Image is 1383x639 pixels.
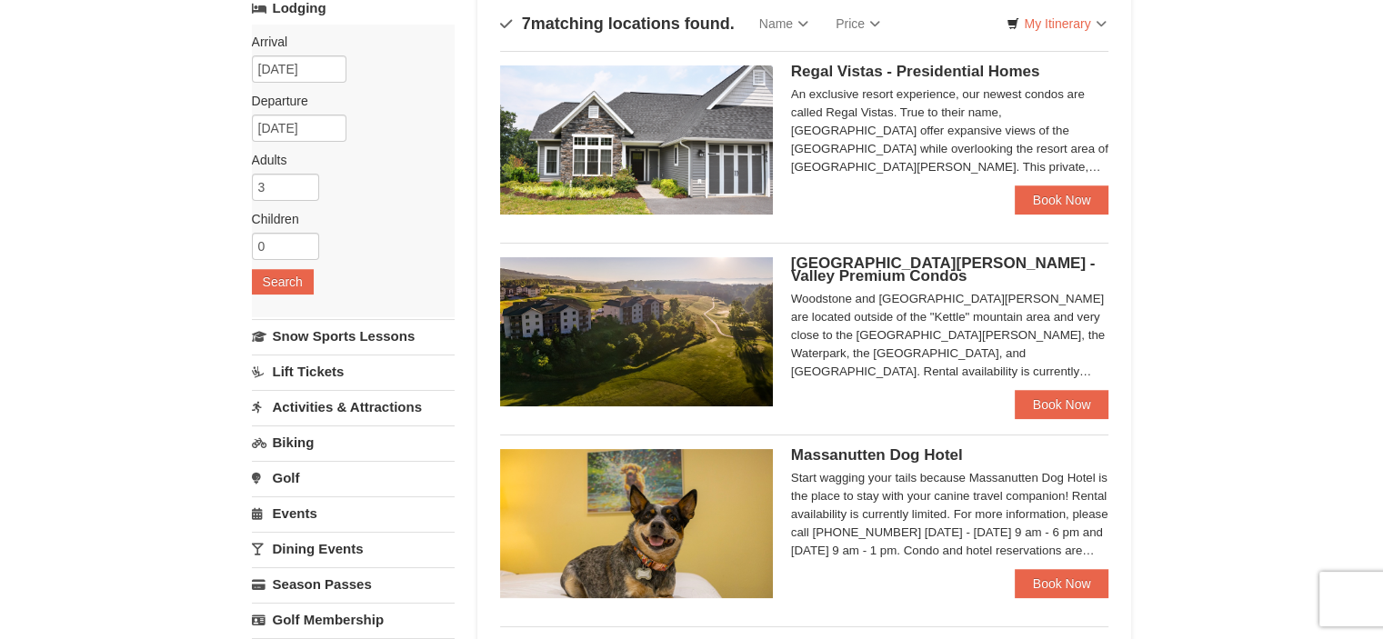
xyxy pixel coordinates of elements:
[822,5,894,42] a: Price
[252,461,455,494] a: Golf
[1015,390,1109,419] a: Book Now
[791,85,1109,176] div: An exclusive resort experience, our newest condos are called Regal Vistas. True to their name, [G...
[995,10,1117,37] a: My Itinerary
[252,390,455,424] a: Activities & Attractions
[252,269,314,295] button: Search
[791,446,963,464] span: Massanutten Dog Hotel
[1015,569,1109,598] a: Book Now
[500,65,773,215] img: 19218991-1-902409a9.jpg
[791,469,1109,560] div: Start wagging your tails because Massanutten Dog Hotel is the place to stay with your canine trav...
[500,15,735,33] h4: matching locations found.
[791,290,1109,381] div: Woodstone and [GEOGRAPHIC_DATA][PERSON_NAME] are located outside of the "Kettle" mountain area an...
[252,319,455,353] a: Snow Sports Lessons
[252,210,441,228] label: Children
[252,603,455,636] a: Golf Membership
[500,449,773,598] img: 27428181-5-81c892a3.jpg
[252,92,441,110] label: Departure
[252,496,455,530] a: Events
[252,151,441,169] label: Adults
[252,33,441,51] label: Arrival
[791,63,1040,80] span: Regal Vistas - Presidential Homes
[791,255,1096,285] span: [GEOGRAPHIC_DATA][PERSON_NAME] - Valley Premium Condos
[252,532,455,565] a: Dining Events
[252,354,455,388] a: Lift Tickets
[252,567,455,601] a: Season Passes
[746,5,822,42] a: Name
[1015,185,1109,215] a: Book Now
[252,425,455,459] a: Biking
[500,257,773,406] img: 19219041-4-ec11c166.jpg
[522,15,531,33] span: 7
